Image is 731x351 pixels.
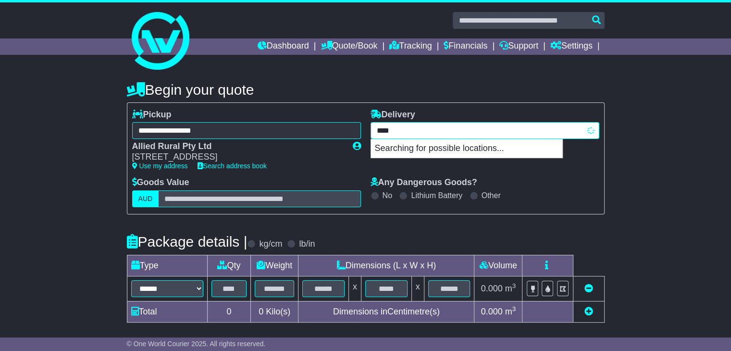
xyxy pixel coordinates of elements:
label: AUD [132,190,159,207]
a: Remove this item [584,284,593,293]
td: Kilo(s) [251,301,298,322]
a: Search address book [198,162,267,170]
label: Any Dangerous Goods? [371,177,477,188]
td: Dimensions in Centimetre(s) [298,301,474,322]
a: Settings [550,38,593,55]
div: Allied Rural Pty Ltd [132,141,343,152]
label: lb/in [299,239,315,250]
a: Financials [444,38,487,55]
a: Dashboard [258,38,309,55]
label: kg/cm [259,239,282,250]
p: Searching for possible locations... [371,139,562,158]
typeahead: Please provide city [371,122,599,139]
sup: 3 [512,305,516,313]
label: Delivery [371,110,415,120]
td: Dimensions (L x W x H) [298,255,474,276]
td: Type [127,255,207,276]
td: x [348,276,361,301]
label: Pickup [132,110,172,120]
label: No [383,191,392,200]
h4: Begin your quote [127,82,605,98]
label: Goods Value [132,177,189,188]
div: [STREET_ADDRESS] [132,152,343,163]
span: m [505,307,516,316]
a: Quote/Book [321,38,377,55]
span: 0.000 [481,284,503,293]
a: Add new item [584,307,593,316]
h4: Package details | [127,234,248,250]
span: 0 [259,307,263,316]
span: 0.000 [481,307,503,316]
span: m [505,284,516,293]
td: x [411,276,424,301]
label: Lithium Battery [411,191,462,200]
a: Support [499,38,538,55]
td: Total [127,301,207,322]
label: Other [482,191,501,200]
a: Use my address [132,162,188,170]
td: Weight [251,255,298,276]
span: © One World Courier 2025. All rights reserved. [127,340,266,348]
td: Qty [207,255,251,276]
td: Volume [474,255,522,276]
sup: 3 [512,282,516,289]
a: Tracking [389,38,432,55]
td: 0 [207,301,251,322]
